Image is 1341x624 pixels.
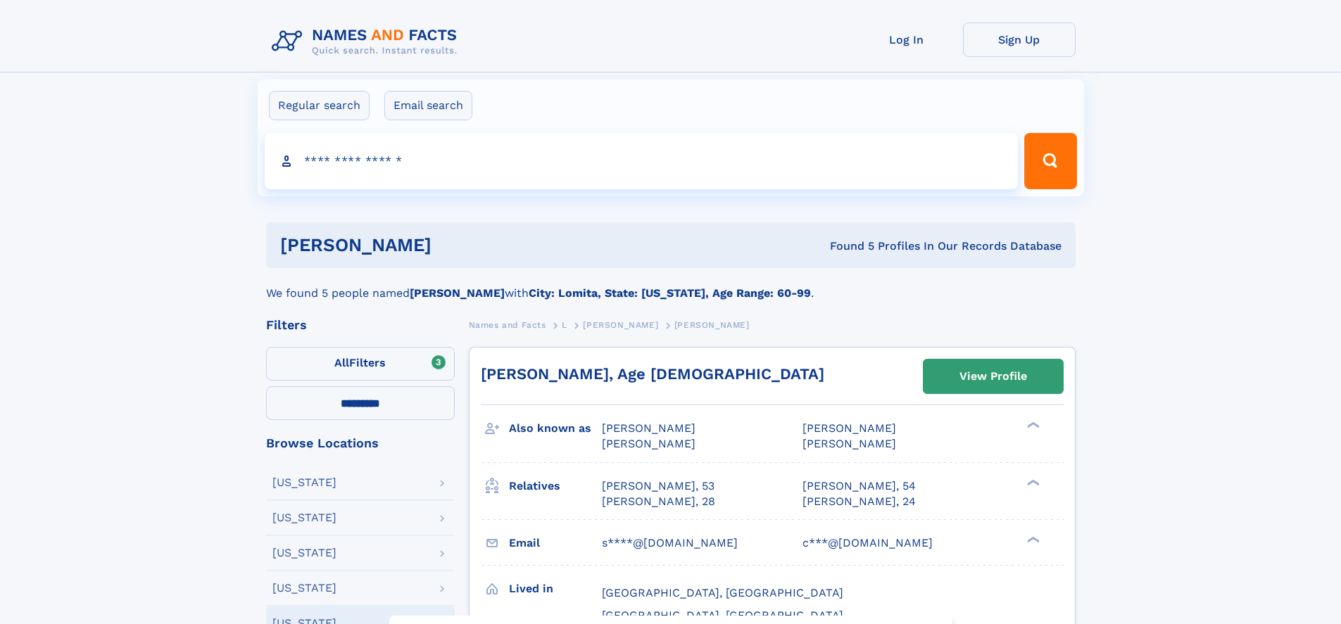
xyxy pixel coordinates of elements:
[272,512,336,523] div: [US_STATE]
[674,320,750,330] span: [PERSON_NAME]
[562,316,567,333] a: L
[631,238,1062,254] div: Found 5 Profiles In Our Records Database
[802,437,896,450] span: [PERSON_NAME]
[602,478,714,494] a: [PERSON_NAME], 53
[602,494,715,509] a: [PERSON_NAME], 28
[602,421,695,435] span: [PERSON_NAME]
[266,23,469,61] img: Logo Names and Facts
[924,359,1063,393] a: View Profile
[266,268,1076,302] div: We found 5 people named with .
[562,320,567,330] span: L
[269,91,370,120] label: Regular search
[384,91,472,120] label: Email search
[602,437,695,450] span: [PERSON_NAME]
[272,477,336,488] div: [US_STATE]
[963,23,1076,57] a: Sign Up
[529,286,811,300] b: City: Lomita, State: [US_STATE], Age Range: 60-99
[850,23,963,57] a: Log In
[509,577,602,601] h3: Lived in
[334,356,349,369] span: All
[802,536,933,549] span: c***@[DOMAIN_NAME]
[1024,133,1076,189] button: Search Button
[959,360,1027,393] div: View Profile
[602,609,843,622] span: [GEOGRAPHIC_DATA], [GEOGRAPHIC_DATA]
[266,437,455,450] div: Browse Locations
[583,316,658,333] a: [PERSON_NAME]
[272,547,336,559] div: [US_STATE]
[509,531,602,555] h3: Email
[602,586,843,599] span: [GEOGRAPHIC_DATA], [GEOGRAPHIC_DATA]
[509,416,602,440] h3: Also known as
[265,133,1019,189] input: search input
[802,494,916,509] a: [PERSON_NAME], 24
[1024,535,1040,544] div: ❯
[266,319,455,331] div: Filters
[1024,421,1040,430] div: ❯
[583,320,658,330] span: [PERSON_NAME]
[410,286,505,300] b: [PERSON_NAME]
[802,478,916,494] a: [PERSON_NAME], 54
[272,582,336,594] div: [US_STATE]
[280,236,631,254] h1: [PERSON_NAME]
[266,347,455,381] label: Filters
[802,421,896,435] span: [PERSON_NAME]
[509,474,602,498] h3: Relatives
[469,316,546,333] a: Names and Facts
[1024,478,1040,487] div: ❯
[481,365,824,383] a: [PERSON_NAME], Age [DEMOGRAPHIC_DATA]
